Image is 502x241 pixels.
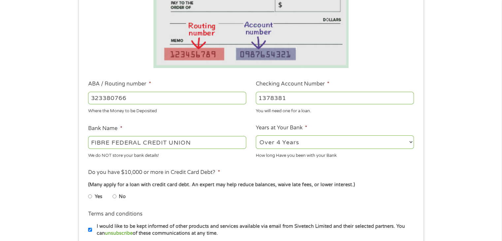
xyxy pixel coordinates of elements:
[88,181,414,189] div: (Many apply for a loan with credit card debt. An expert may help reduce balances, waive late fees...
[92,223,416,237] label: I would like to be kept informed of other products and services available via email from Sivetech...
[88,125,122,132] label: Bank Name
[88,81,151,87] label: ABA / Routing number
[88,211,143,218] label: Terms and conditions
[88,150,246,159] div: We do NOT store your bank details!
[95,193,102,200] label: Yes
[256,150,414,159] div: How long Have you been with your Bank
[256,81,329,87] label: Checking Account Number
[119,193,126,200] label: No
[105,230,133,236] a: unsubscribe
[256,106,414,115] div: You will need one for a loan.
[88,92,246,104] input: 263177916
[256,92,414,104] input: 345634636
[88,106,246,115] div: Where the Money to be Deposited
[88,169,220,176] label: Do you have $10,000 or more in Credit Card Debt?
[256,124,307,131] label: Years at Your Bank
